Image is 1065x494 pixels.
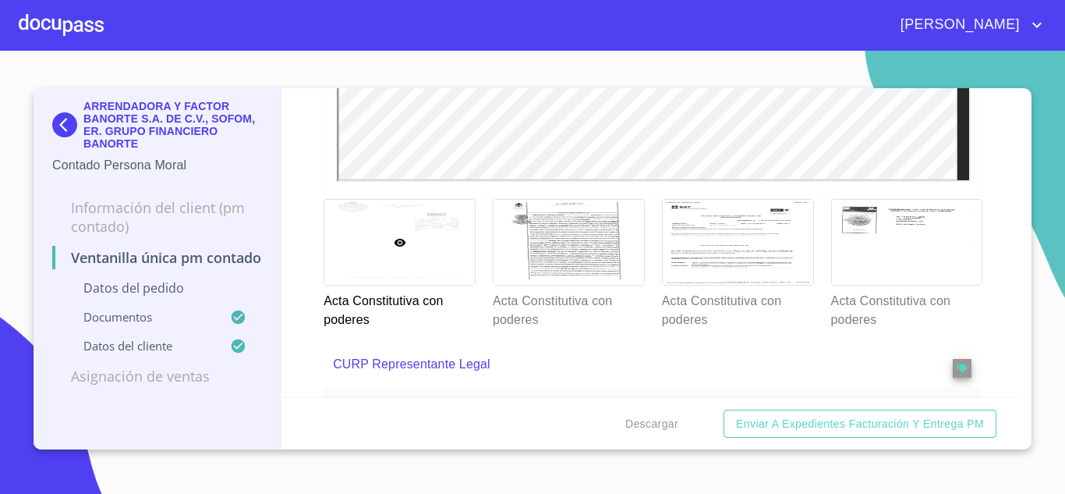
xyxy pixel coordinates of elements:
p: Información del Client (PM contado) [52,198,262,236]
button: Enviar a Expedientes Facturación y Entrega PM [724,410,996,439]
img: Acta Constitutiva con poderes [663,200,813,285]
p: ARRENDADORA Y FACTOR BANORTE S.A. DE C.V., SOFOM, ER. GRUPO FINANCIERO BANORTE [83,100,262,150]
span: [PERSON_NAME] [889,12,1028,37]
button: account of current user [889,12,1046,37]
span: Enviar a Expedientes Facturación y Entrega PM [736,414,984,434]
span: Descargar [625,414,678,434]
p: CURP Representante Legal [333,355,908,374]
p: Acta Constitutiva con poderes [662,286,812,329]
img: Acta Constitutiva con poderes [832,200,982,285]
p: Acta Constitutiva con poderes [493,286,643,329]
p: Asignación de Ventas [52,367,262,386]
p: Contado Persona Moral [52,156,262,175]
p: Acta Constitutiva con poderes [831,286,982,329]
p: Datos del cliente [52,338,230,354]
button: Descargar [619,410,685,439]
p: Ventanilla única PM contado [52,248,262,267]
button: reject [953,359,971,378]
div: ARRENDADORA Y FACTOR BANORTE S.A. DE C.V., SOFOM, ER. GRUPO FINANCIERO BANORTE [52,100,262,156]
img: Acta Constitutiva con poderes [494,200,644,285]
p: Acta Constitutiva con poderes [324,286,474,329]
img: Docupass spot blue [52,112,83,137]
p: Documentos [52,309,230,325]
p: Datos del pedido [52,279,262,297]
